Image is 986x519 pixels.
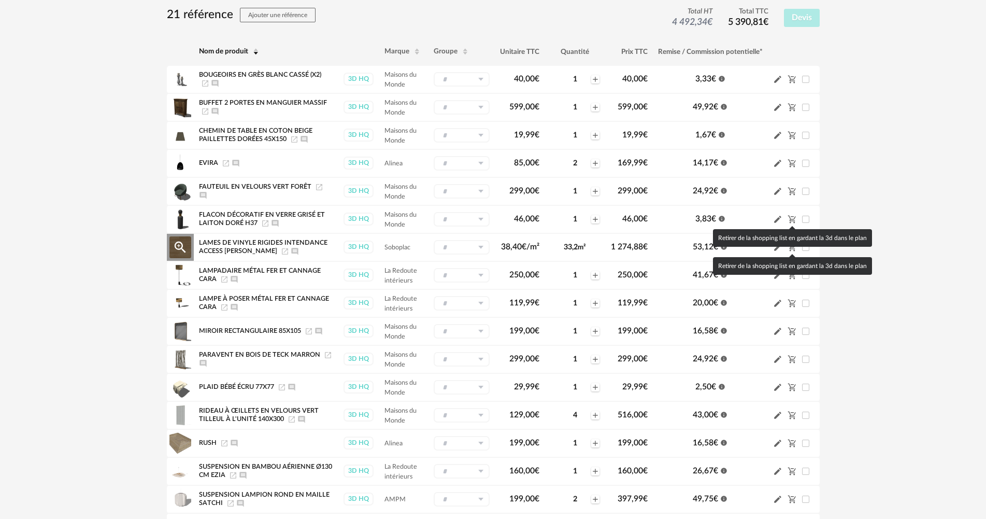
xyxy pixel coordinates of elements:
[384,408,417,424] span: Maisons du Monde
[434,212,490,227] div: Sélectionner un groupe
[618,103,648,111] span: 599,00
[343,493,374,506] a: 3D HQ
[560,243,590,252] div: 33,2
[236,500,245,506] span: Ajouter un commentaire
[713,187,718,195] span: €
[618,299,648,307] span: 119,99
[434,268,490,283] div: Sélectionner un groupe
[773,102,782,112] span: Pencil icon
[230,440,238,446] span: Ajouter un commentaire
[169,180,191,202] img: Product pack shot
[211,108,219,114] span: Ajouter un commentaire
[240,8,316,22] button: Ajouter une référence
[618,159,648,167] span: 169,99
[728,7,768,17] span: Total TTC
[434,352,490,367] div: Sélectionner un groupe
[344,381,374,394] div: 3D HQ
[643,383,648,391] span: €
[343,213,374,226] a: 3D HQ
[343,185,374,198] a: 3D HQ
[300,136,308,142] span: Ajouter un commentaire
[773,186,782,196] span: Pencil icon
[591,131,599,139] span: Plus icon
[535,131,539,139] span: €
[384,72,417,88] span: Maisons du Monde
[434,184,490,199] div: Sélectionner un groupe
[773,130,782,140] span: Pencil icon
[535,75,539,83] span: €
[773,298,782,308] span: Pencil icon
[509,355,539,363] span: 299,00
[788,159,797,167] span: Cart Minus icon
[591,159,599,167] span: Plus icon
[344,73,374,86] div: 3D HQ
[297,416,306,422] span: Ajouter un commentaire
[315,184,323,190] a: Launch icon
[535,327,539,335] span: €
[713,271,718,279] span: €
[693,159,718,167] span: 14,17
[707,18,712,27] span: €
[199,408,319,422] span: Rideau à œillets en velours vert tilleul à l'unité 140x300
[344,493,374,506] div: 3D HQ
[305,328,313,334] span: Launch icon
[169,460,191,482] img: Product pack shot
[720,354,727,362] span: Information icon
[201,108,209,114] span: Launch icon
[220,440,228,446] a: Launch icon
[384,128,417,144] span: Maisons du Monde
[199,212,325,226] span: Flacon décoratif en verre grisé et laiton doré H37
[344,297,374,310] div: 3D HQ
[773,214,782,224] span: Pencil icon
[545,38,606,66] th: Quantité
[693,299,718,307] span: 20,00
[643,299,648,307] span: €
[535,159,539,167] span: €
[261,220,269,226] a: Launch icon
[169,488,191,510] img: Product pack shot
[535,383,539,391] span: €
[169,96,191,118] img: Product pack shot
[560,159,590,168] div: 2
[344,157,374,170] div: 3D HQ
[643,215,648,223] span: €
[693,243,718,251] span: 53,12
[199,48,248,55] span: Nom de produit
[290,136,298,142] span: Launch icon
[169,124,191,146] img: Product pack shot
[384,296,417,312] span: La Redoute intérieurs
[199,160,218,166] span: EVIRA
[199,352,320,358] span: Paravent en bois de teck marron
[591,215,599,223] span: Plus icon
[434,240,490,255] div: Sélectionner un groupe
[622,215,648,223] span: 46,00
[220,304,228,310] a: Launch icon
[509,327,539,335] span: 199,00
[434,324,490,339] div: Sélectionner un groupe
[535,187,539,195] span: €
[591,187,599,195] span: Plus icon
[720,298,727,306] span: Information icon
[344,465,374,478] div: 3D HQ
[591,299,599,307] span: Plus icon
[773,382,782,392] span: Pencil icon
[434,408,490,423] div: Sélectionner un groupe
[560,103,590,112] div: 1
[434,100,490,115] div: Sélectionner un groupe
[643,243,648,251] span: €
[560,299,590,308] div: 1
[672,7,712,17] span: Total HT
[693,327,718,335] span: 16,58
[695,215,716,223] span: 3,83
[711,383,716,391] span: €
[784,9,820,27] button: Devis
[773,242,782,252] span: Pencil icon
[720,410,727,418] span: Information icon
[788,215,797,223] span: Cart Minus icon
[199,296,329,310] span: Lampe À Poser Métal Fer Et Cannage Cara
[434,492,490,507] div: Sélectionner un groupe
[713,355,718,363] span: €
[713,103,718,111] span: €
[591,75,599,83] span: Plus icon
[788,327,797,335] span: Cart Minus icon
